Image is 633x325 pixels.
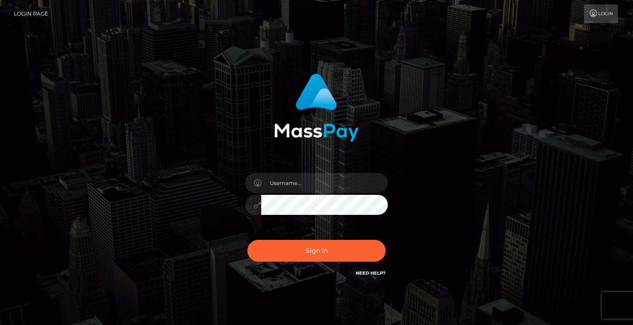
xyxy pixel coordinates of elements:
img: MassPay Login [274,74,359,142]
a: Login [584,4,618,23]
button: Sign in [247,240,386,262]
a: Login Page [14,4,48,23]
input: Username... [261,173,388,193]
a: Need Help? [356,270,386,276]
